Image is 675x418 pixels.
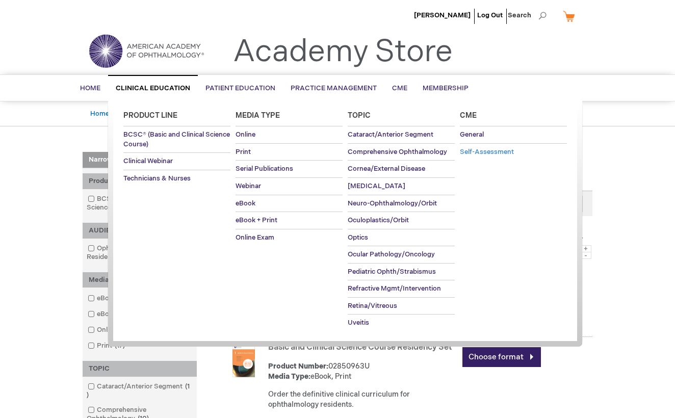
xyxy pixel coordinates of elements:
span: Serial Publications [236,165,293,173]
a: Cataract/Anterior Segment1 [85,382,194,400]
span: Clinical Webinar [123,157,173,165]
div: 02850963U eBook, Print [268,361,457,382]
span: Neuro-Ophthalmology/Orbit [348,199,437,207]
span: 1 [87,382,190,399]
a: [PERSON_NAME] [414,11,471,19]
span: Technicians & Nurses [123,174,191,182]
span: Cataract/Anterior Segment [348,130,433,139]
span: eBook + Print [236,216,277,224]
div: AUDIENCE [83,223,197,239]
a: Log Out [477,11,503,19]
span: Online [236,130,255,139]
a: eBook17 [85,294,134,303]
img: Basic and Clinical Science Course Residency Set [227,345,260,377]
a: eBook + Print14 [85,309,156,319]
a: Online1 [85,325,130,335]
div: Product Line [83,173,197,189]
strong: Media Type: [268,372,310,381]
span: Membership [423,84,469,92]
span: Ocular Pathology/Oncology [348,250,435,258]
a: Home [90,110,109,118]
span: Cme [460,111,477,120]
span: Print [236,148,251,156]
span: eBook [236,199,255,207]
span: Retina/Vitreous [348,302,397,310]
span: Comprehensive Ophthalmology [348,148,447,156]
span: Cornea/External Disease [348,165,425,173]
span: CME [392,84,407,92]
span: General [460,130,484,139]
span: Oculoplastics/Orbit [348,216,409,224]
strong: Product Number: [268,362,328,371]
span: BCSC® (Basic and Clinical Science Course) [123,130,230,148]
span: Webinar [236,182,261,190]
span: Clinical Education [116,84,190,92]
span: Media Type [236,111,280,120]
span: Patient Education [205,84,275,92]
span: Pediatric Ophth/Strabismus [348,268,436,276]
div: Order the definitive clinical curriculum for ophthalmology residents. [268,389,457,410]
span: Uveitis [348,319,369,327]
span: Self-Assessment [460,148,514,156]
a: Print17 [85,341,129,351]
a: Academy Store [233,34,453,70]
a: BCSC® (Basic and Clinical Science Course)18 [85,194,194,213]
span: Refractive Mgmt/Intervention [348,284,441,293]
span: Topic [348,111,371,120]
span: Product Line [123,111,177,120]
a: Choose format [462,347,541,367]
span: [MEDICAL_DATA] [348,182,405,190]
a: Basic and Clinical Science Course Residency Set [268,343,452,352]
a: Ophthalmologists & Residents18 [85,244,194,262]
span: Search [508,5,547,25]
div: TOPIC [83,361,197,377]
div: Media Type [83,272,197,288]
span: Online Exam [236,233,274,242]
span: Practice Management [291,84,377,92]
span: Home [80,84,100,92]
strong: Narrow Your Choices [83,152,197,168]
span: Optics [348,233,368,242]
